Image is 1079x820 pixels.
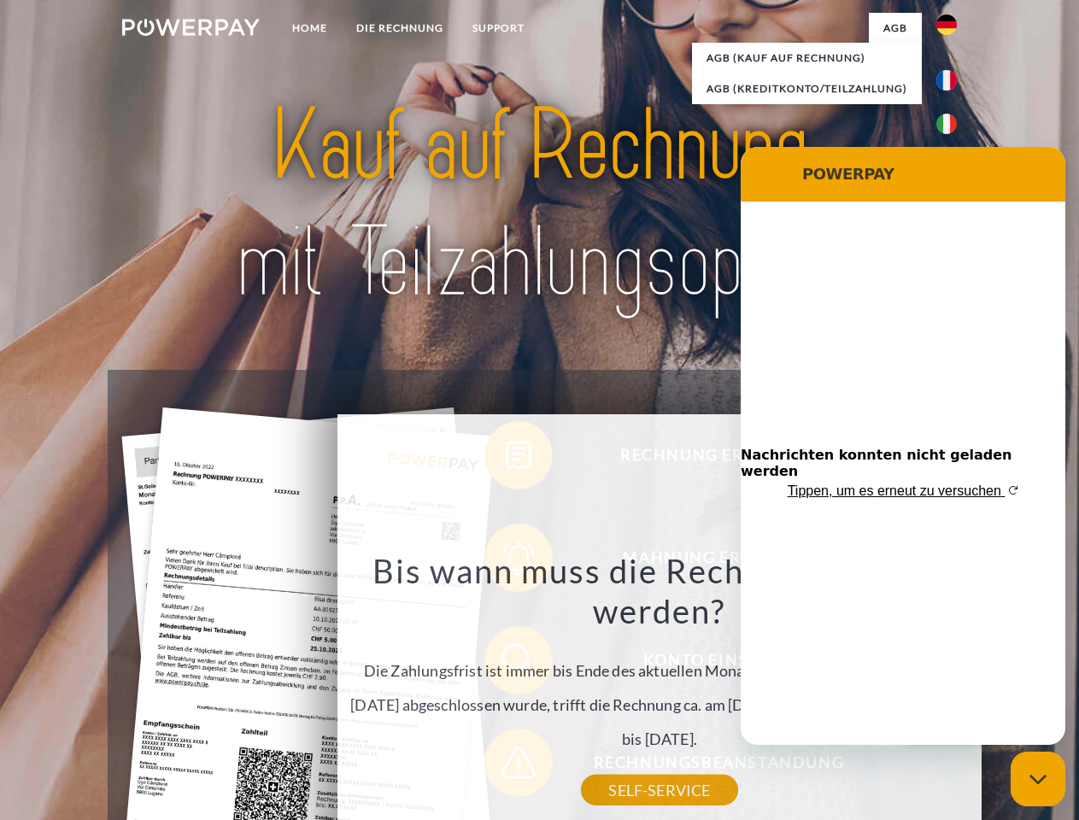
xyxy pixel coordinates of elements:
[342,13,458,44] a: DIE RECHNUNG
[581,775,737,805] a: SELF-SERVICE
[1011,752,1065,806] iframe: Schaltfläche zum Öffnen des Messaging-Fensters
[936,114,957,134] img: it
[348,550,971,632] h3: Bis wann muss die Rechnung bezahlt werden?
[163,82,916,327] img: title-powerpay_de.svg
[458,13,539,44] a: SUPPORT
[741,147,1065,745] iframe: Messaging-Fenster
[936,15,957,35] img: de
[692,43,922,73] a: AGB (Kauf auf Rechnung)
[348,550,971,790] div: Die Zahlungsfrist ist immer bis Ende des aktuellen Monats. Wenn die Bestellung z.B. am [DATE] abg...
[869,13,922,44] a: agb
[692,73,922,104] a: AGB (Kreditkonto/Teilzahlung)
[122,19,260,36] img: logo-powerpay-white.svg
[278,13,342,44] a: Home
[936,70,957,91] img: fr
